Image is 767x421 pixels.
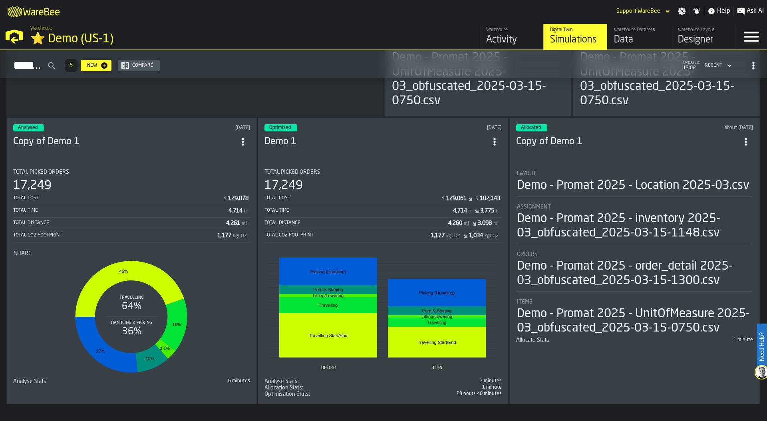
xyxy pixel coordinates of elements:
[550,34,601,46] div: Simulations
[683,65,700,71] span: 13:08
[550,27,601,33] div: Digital Twin
[400,125,502,131] div: Updated: 06/08/2025, 22:28:10 Created: 15/03/2025, 14:46:27
[13,378,48,385] div: Title
[431,232,445,239] div: Stat Value
[313,391,501,397] div: 23 hours 40 minutes
[18,125,38,130] span: Analysed
[242,221,247,226] span: mi
[306,385,501,390] div: 1 minute
[516,337,550,344] div: Title
[13,169,250,175] div: Title
[6,117,257,404] div: ItemListCard-DashboardItemContainer
[480,208,494,214] div: Stat Value
[224,196,227,202] span: $
[13,135,236,148] h3: Copy of Demo 1
[226,220,240,226] div: Stat Value
[678,27,729,33] div: Warehouse Layout
[747,6,764,16] span: Ask AI
[517,299,533,305] span: Items
[517,204,752,210] div: Title
[14,250,249,257] div: Title
[13,378,48,385] span: Analyse Stats:
[264,169,320,175] span: Total Picked Orders
[448,220,462,226] div: Stat Value
[757,324,766,369] label: Need Help?
[258,117,508,404] div: ItemListCard-DashboardItemContainer
[264,232,430,238] div: Total CO2 Footprint
[228,195,248,202] div: Stat Value
[13,169,69,175] span: Total Picked Orders
[13,220,226,226] div: Total Distance
[453,208,467,214] div: Stat Value
[478,220,492,226] div: Stat Value
[392,51,564,108] div: Demo - Promat 2025 - UnitOfMeasure 2025-03_obfuscated_2025-03-15-0750.csv
[264,391,501,397] div: stat-Optimisation Stats:
[51,378,250,384] div: 6 minutes
[517,299,752,305] div: Title
[264,163,501,397] section: card-SimulationDashboardCard-optimised
[264,391,310,397] span: Optimisation Stats:
[464,221,469,226] span: mi
[701,61,733,70] div: DropdownMenuValue-4
[517,204,752,244] div: stat-Assignment
[81,60,111,71] button: button-New
[705,63,722,68] div: DropdownMenuValue-4
[264,179,303,193] div: 17,249
[264,169,501,175] div: Title
[30,26,52,31] span: Warehouse
[269,125,291,130] span: Optimised
[475,196,478,202] span: $
[517,251,752,258] div: Title
[13,232,217,238] div: Total CO2 Footprint
[229,208,242,214] div: Stat Value
[264,208,453,213] div: Total Time
[264,220,448,226] div: Total Distance
[84,63,100,68] div: New
[264,378,299,385] span: Analyse Stats:
[14,250,32,257] span: Share
[264,135,487,148] h3: Demo 1
[129,63,157,68] div: Compare
[431,365,443,370] text: after
[521,125,541,130] span: Allocated
[264,391,310,397] div: Title
[517,171,752,177] div: Title
[446,195,467,202] div: Stat Value
[486,27,537,33] div: Warehouse
[148,125,250,131] div: Updated: 08/08/2025, 11:39:53 Created: 17/03/2025, 23:24:57
[735,24,767,50] label: button-toggle-Menu
[493,221,499,226] span: mi
[442,196,445,202] span: $
[671,24,735,50] a: link-to-/wh/i/103622fe-4b04-4da1-b95f-2619b9c959cc/designer
[704,6,733,16] label: button-toggle-Help
[516,337,550,344] span: Allocate Stats:
[690,7,704,15] label: button-toggle-Notifications
[678,34,729,46] div: Designer
[13,163,250,385] section: card-SimulationDashboardCard-analyzed
[614,34,665,46] div: Data
[517,212,752,240] div: Demo - Promat 2025 - inventory 2025-03_obfuscated_2025-03-15-1148.csv
[517,299,752,336] div: stat-Items
[14,250,249,377] div: stat-Share
[70,63,73,68] span: 5
[517,259,752,288] div: Demo - Promat 2025 - order_detail 2025-03_obfuscated_2025-03-15-1300.csv
[13,378,250,385] div: stat-Analyse Stats:
[607,24,671,50] a: link-to-/wh/i/103622fe-4b04-4da1-b95f-2619b9c959cc/data
[302,378,501,384] div: 7 minutes
[486,34,537,46] div: Activity
[264,378,299,385] div: Title
[683,61,700,65] span: updated:
[517,179,749,193] div: Demo - Promat 2025 - Location 2025-03.csv
[264,124,297,131] div: status-3 2
[13,208,229,213] div: Total Time
[517,251,538,258] span: Orders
